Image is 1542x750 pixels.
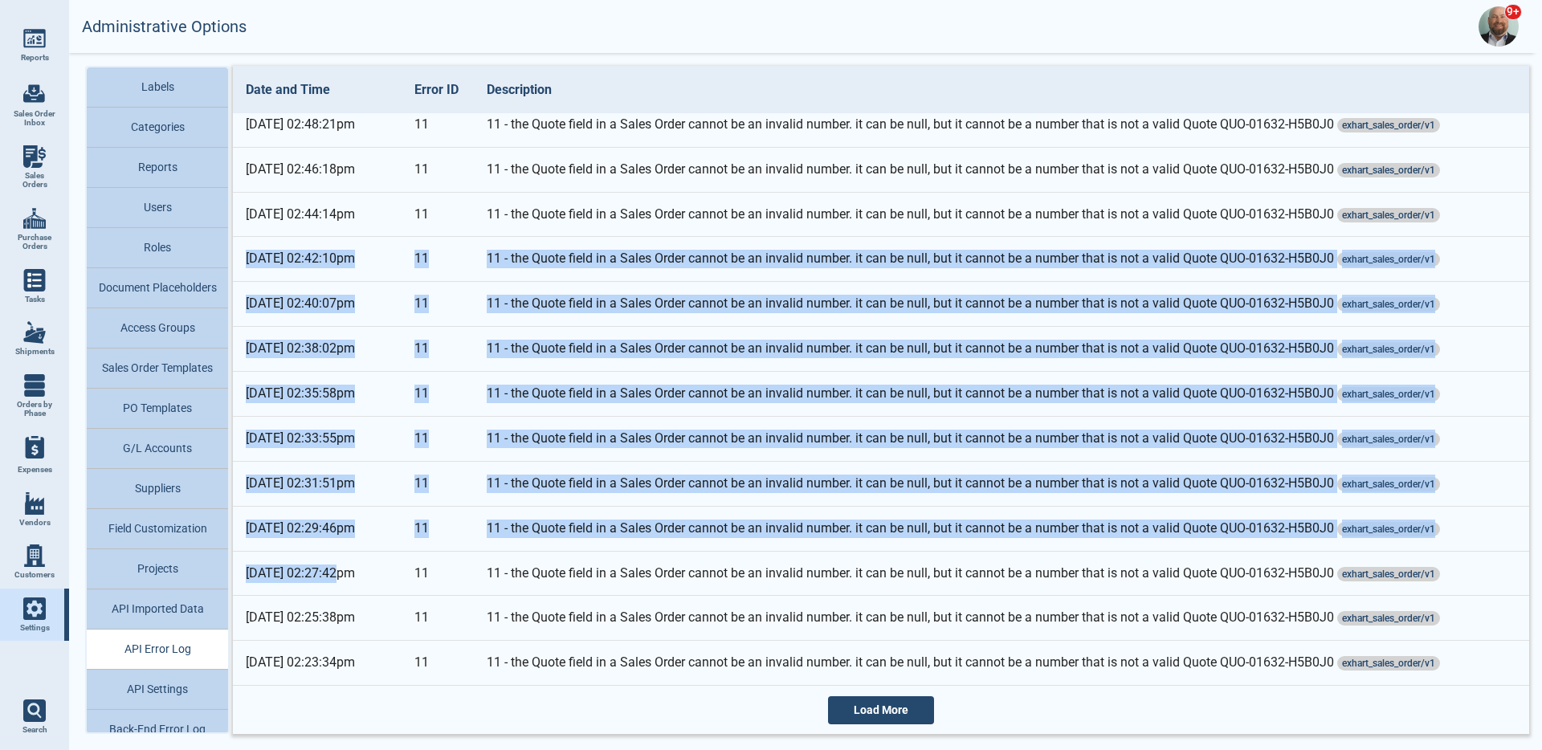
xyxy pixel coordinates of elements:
[474,506,1529,551] td: 11 - the Quote field in a Sales Order cannot be an invalid number. it can be null, but it cannot ...
[87,308,228,349] button: Access Groups
[87,710,228,750] button: Back-End Error Log
[402,416,474,461] td: 11
[1337,342,1440,357] span: exhart_sales_order/v1
[474,372,1529,417] td: 11 - the Quote field in a Sales Order cannot be an invalid number. it can be null, but it cannot ...
[23,492,46,515] img: menu_icon
[233,66,402,114] th: Date and Time
[402,282,474,327] td: 11
[87,549,228,589] button: Projects
[233,641,402,686] td: [DATE] 02:23:34pm
[87,429,228,469] button: G/L Accounts
[474,327,1529,372] td: 11 - the Quote field in a Sales Order cannot be an invalid number. it can be null, but it cannot ...
[402,372,474,417] td: 11
[233,192,402,237] td: [DATE] 02:44:14pm
[474,461,1529,506] td: 11 - the Quote field in a Sales Order cannot be an invalid number. it can be null, but it cannot ...
[23,374,46,397] img: menu_icon
[402,506,474,551] td: 11
[1337,252,1440,267] span: exhart_sales_order/v1
[1337,522,1440,536] span: exhart_sales_order/v1
[233,416,402,461] td: [DATE] 02:33:55pm
[20,623,50,633] span: Settings
[402,66,474,114] th: Error ID
[233,282,402,327] td: [DATE] 02:40:07pm
[87,389,228,429] button: PO Templates
[1337,432,1440,446] span: exhart_sales_order/v1
[402,641,474,686] td: 11
[25,295,45,304] span: Tasks
[402,461,474,506] td: 11
[233,551,402,596] td: [DATE] 02:27:42pm
[1479,6,1519,47] img: Avatar
[1337,567,1440,581] span: exhart_sales_order/v1
[474,147,1529,192] td: 11 - the Quote field in a Sales Order cannot be an invalid number. it can be null, but it cannot ...
[1337,208,1440,222] span: exhart_sales_order/v1
[23,27,46,50] img: menu_icon
[13,400,56,418] span: Orders by Phase
[18,465,52,475] span: Expenses
[1337,387,1440,401] span: exhart_sales_order/v1
[474,596,1529,641] td: 11 - the Quote field in a Sales Order cannot be an invalid number. it can be null, but it cannot ...
[87,469,228,509] button: Suppliers
[828,696,934,724] button: Load More
[233,237,402,282] td: [DATE] 02:42:10pm
[402,327,474,372] td: 11
[474,416,1529,461] td: 11 - the Quote field in a Sales Order cannot be an invalid number. it can be null, but it cannot ...
[474,102,1529,147] td: 11 - the Quote field in a Sales Order cannot be an invalid number. it can be null, but it cannot ...
[15,347,55,357] span: Shipments
[14,570,55,580] span: Customers
[233,327,402,372] td: [DATE] 02:38:02pm
[87,349,228,389] button: Sales Order Templates
[23,145,46,168] img: menu_icon
[402,596,474,641] td: 11
[87,108,228,148] button: Categories
[233,506,402,551] td: [DATE] 02:29:46pm
[402,192,474,237] td: 11
[233,596,402,641] td: [DATE] 02:25:38pm
[402,147,474,192] td: 11
[82,18,247,36] h2: Administrative Options
[13,171,56,190] span: Sales Orders
[23,597,46,620] img: menu_icon
[474,282,1529,327] td: 11 - the Quote field in a Sales Order cannot be an invalid number. it can be null, but it cannot ...
[23,544,46,567] img: menu_icon
[1337,656,1440,671] span: exhart_sales_order/v1
[87,268,228,308] button: Document Placeholders
[87,670,228,710] button: API Settings
[1337,611,1440,626] span: exhart_sales_order/v1
[402,102,474,147] td: 11
[23,321,46,344] img: menu_icon
[474,237,1529,282] td: 11 - the Quote field in a Sales Order cannot be an invalid number. it can be null, but it cannot ...
[233,372,402,417] td: [DATE] 02:35:58pm
[87,148,228,188] button: Reports
[87,67,228,108] button: Labels
[13,109,56,128] span: Sales Order Inbox
[21,53,49,63] span: Reports
[1337,297,1440,312] span: exhart_sales_order/v1
[474,641,1529,686] td: 11 - the Quote field in a Sales Order cannot be an invalid number. it can be null, but it cannot ...
[474,192,1529,237] td: 11 - the Quote field in a Sales Order cannot be an invalid number. it can be null, but it cannot ...
[233,102,402,147] td: [DATE] 02:48:21pm
[87,630,228,670] button: API Error Log
[23,207,46,230] img: menu_icon
[1337,477,1440,491] span: exhart_sales_order/v1
[1504,4,1522,20] span: 9+
[87,509,228,549] button: Field Customization
[1337,163,1440,177] span: exhart_sales_order/v1
[233,461,402,506] td: [DATE] 02:31:51pm
[13,233,56,251] span: Purchase Orders
[87,589,228,630] button: API Imported Data
[23,269,46,291] img: menu_icon
[87,188,228,228] button: Users
[87,228,228,268] button: Roles
[19,518,51,528] span: Vendors
[402,237,474,282] td: 11
[233,147,402,192] td: [DATE] 02:46:18pm
[402,551,474,596] td: 11
[474,66,1529,114] th: Description
[474,551,1529,596] td: 11 - the Quote field in a Sales Order cannot be an invalid number. it can be null, but it cannot ...
[22,725,47,735] span: Search
[1337,118,1440,132] span: exhart_sales_order/v1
